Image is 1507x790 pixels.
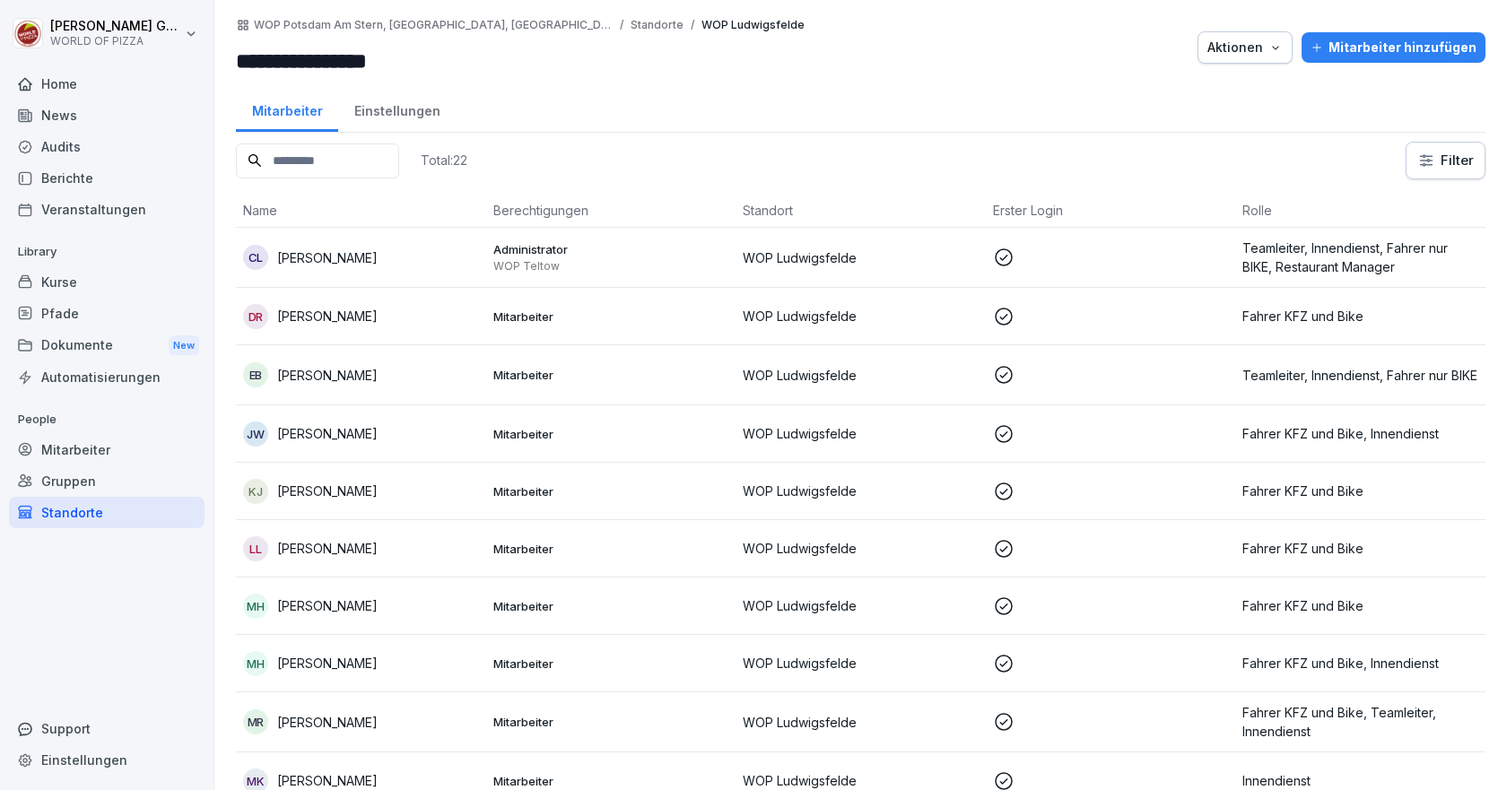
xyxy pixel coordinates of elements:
[9,465,205,497] a: Gruppen
[493,426,729,442] p: Mitarbeiter
[243,304,268,329] div: DR
[243,479,268,504] div: KJ
[493,541,729,557] p: Mitarbeiter
[9,434,205,465] a: Mitarbeiter
[631,19,684,31] p: Standorte
[277,307,378,326] p: [PERSON_NAME]
[701,19,805,31] p: WOP Ludwigsfelde
[493,483,729,499] p: Mitarbeiter
[9,744,205,776] a: Einstellungen
[493,308,729,325] p: Mitarbeiter
[9,361,205,393] a: Automatisierungen
[743,596,979,615] p: WOP Ludwigsfelde
[1242,307,1478,326] p: Fahrer KFZ und Bike
[9,405,205,434] p: People
[743,424,979,443] p: WOP Ludwigsfelde
[9,266,205,298] a: Kurse
[691,19,694,31] p: /
[1242,703,1478,741] p: Fahrer KFZ und Bike, Teamleiter, Innendienst
[243,245,268,270] div: CL
[1242,596,1478,615] p: Fahrer KFZ und Bike
[277,654,378,673] p: [PERSON_NAME]
[1242,482,1478,500] p: Fahrer KFZ und Bike
[9,238,205,266] p: Library
[243,651,268,676] div: MH
[1242,424,1478,443] p: Fahrer KFZ und Bike, Innendienst
[9,68,205,100] a: Home
[9,100,205,131] a: News
[254,19,613,31] a: WOP Potsdam Am Stern, [GEOGRAPHIC_DATA], [GEOGRAPHIC_DATA]
[9,298,205,329] a: Pfade
[493,714,729,730] p: Mitarbeiter
[743,771,979,790] p: WOP Ludwigsfelde
[243,536,268,561] div: LL
[986,194,1236,228] th: Erster Login
[277,713,378,732] p: [PERSON_NAME]
[743,307,979,326] p: WOP Ludwigsfelde
[9,713,205,744] div: Support
[9,162,205,194] a: Berichte
[743,654,979,673] p: WOP Ludwigsfelde
[277,596,378,615] p: [PERSON_NAME]
[243,362,268,387] div: EB
[236,86,338,132] a: Mitarbeiter
[493,367,729,383] p: Mitarbeiter
[9,497,205,528] a: Standorte
[743,539,979,558] p: WOP Ludwigsfelde
[277,482,378,500] p: [PERSON_NAME]
[620,19,623,31] p: /
[1242,771,1478,790] p: Innendienst
[736,194,986,228] th: Standort
[1198,31,1293,64] button: Aktionen
[493,773,729,789] p: Mitarbeiter
[1242,366,1478,385] p: Teamleiter, Innendienst, Fahrer nur BIKE
[9,194,205,225] a: Veranstaltungen
[1417,152,1474,169] div: Filter
[493,655,729,672] p: Mitarbeiter
[743,248,979,267] p: WOP Ludwigsfelde
[486,194,736,228] th: Berechtigungen
[243,594,268,619] div: MH
[743,482,979,500] p: WOP Ludwigsfelde
[1242,654,1478,673] p: Fahrer KFZ und Bike, Innendienst
[1235,194,1485,228] th: Rolle
[493,241,729,257] p: Administrator
[338,86,456,132] a: Einstellungen
[9,131,205,162] a: Audits
[9,329,205,362] a: DokumenteNew
[50,35,181,48] p: WORLD OF PIZZA
[50,19,181,34] p: [PERSON_NAME] Goldmann
[277,771,378,790] p: [PERSON_NAME]
[1242,239,1478,276] p: Teamleiter, Innendienst, Fahrer nur BIKE, Restaurant Manager
[1302,32,1485,63] button: Mitarbeiter hinzufügen
[1311,38,1477,57] div: Mitarbeiter hinzufügen
[493,259,729,273] p: WOP Teltow
[743,366,979,385] p: WOP Ludwigsfelde
[277,248,378,267] p: [PERSON_NAME]
[1242,539,1478,558] p: Fahrer KFZ und Bike
[277,539,378,558] p: [PERSON_NAME]
[243,421,268,447] div: JW
[1207,38,1283,57] div: Aktionen
[277,366,378,385] p: [PERSON_NAME]
[243,709,268,734] div: MR
[1407,143,1485,178] button: Filter
[236,194,486,228] th: Name
[493,598,729,614] p: Mitarbeiter
[9,329,205,362] div: Dokumente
